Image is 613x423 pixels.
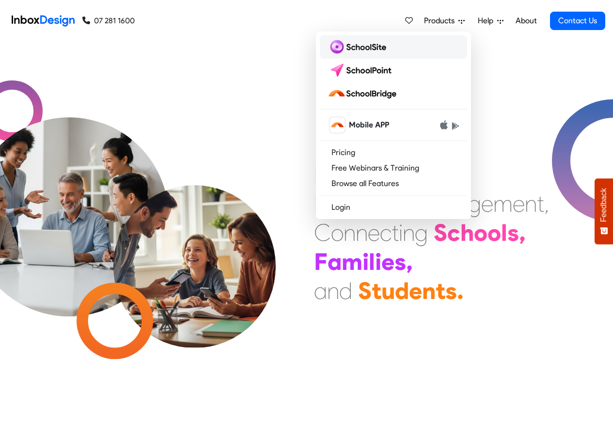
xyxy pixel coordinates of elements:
[403,218,415,247] div: n
[474,218,487,247] div: o
[314,189,326,218] div: E
[501,218,507,247] div: l
[314,247,328,276] div: F
[544,189,549,218] div: ,
[372,276,381,305] div: t
[330,117,345,133] img: schoolbridge icon
[525,189,537,218] div: n
[474,11,507,31] a: Help
[550,12,605,30] a: Contact Us
[406,247,413,276] div: ,
[457,276,464,305] div: .
[314,160,549,305] div: Maximising Efficient & Engagement, Connecting Schools, Families, and Students.
[328,86,400,101] img: schoolbridge logo
[344,218,356,247] div: n
[314,276,327,305] div: a
[327,276,339,305] div: n
[392,218,399,247] div: t
[358,276,372,305] div: S
[394,247,406,276] div: s
[395,276,409,305] div: d
[369,247,375,276] div: l
[342,247,362,276] div: m
[468,189,481,218] div: g
[328,39,390,55] img: schoolsite logo
[314,160,333,189] div: M
[415,218,428,247] div: g
[420,11,469,31] a: Products
[513,11,539,31] a: About
[513,189,525,218] div: e
[409,276,422,305] div: e
[381,276,395,305] div: u
[93,145,296,348] img: parents_with_child.png
[362,247,369,276] div: i
[537,189,544,218] div: t
[519,218,526,247] div: ,
[314,218,331,247] div: C
[447,218,460,247] div: c
[328,247,342,276] div: a
[320,160,467,176] a: Free Webinars & Training
[507,218,519,247] div: s
[356,218,368,247] div: n
[445,276,457,305] div: s
[481,189,493,218] div: e
[478,15,497,27] span: Help
[82,15,135,27] a: 07 281 1600
[320,145,467,160] a: Pricing
[487,218,501,247] div: o
[375,247,381,276] div: i
[381,247,394,276] div: e
[349,119,389,131] span: Mobile APP
[422,276,436,305] div: n
[320,176,467,191] a: Browse all Features
[368,218,380,247] div: e
[599,188,608,222] span: Feedback
[595,178,613,244] button: Feedback - Show survey
[316,31,471,219] div: Products
[460,218,474,247] div: h
[380,218,392,247] div: c
[399,218,403,247] div: i
[493,189,513,218] div: m
[339,276,352,305] div: d
[424,15,458,27] span: Products
[436,276,445,305] div: t
[320,200,467,215] a: Login
[434,218,447,247] div: S
[320,113,467,137] a: schoolbridge icon Mobile APP
[328,63,396,78] img: schoolpoint logo
[331,218,344,247] div: o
